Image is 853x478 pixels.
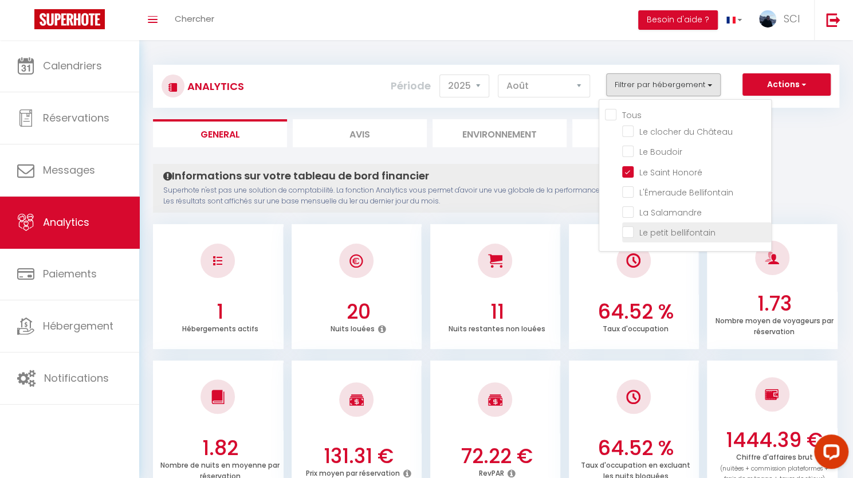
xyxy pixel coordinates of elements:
p: RevPAR [479,466,504,478]
button: Filtrer par hébergement [606,73,721,96]
h3: 64.52 % [575,300,696,324]
h3: 1.73 [714,292,835,316]
span: Chercher [175,13,214,25]
img: NO IMAGE [626,390,640,404]
span: Analytics [43,215,89,229]
li: Environnement [433,119,567,147]
iframe: LiveChat chat widget [805,430,853,478]
h3: 1 [159,300,280,324]
li: General [153,119,287,147]
li: Avis [293,119,427,147]
p: Superhote n'est pas une solution de comptabilité. La fonction Analytics vous permet d'avoir une v... [163,185,698,207]
span: La Salamandre [639,207,702,218]
h3: 131.31 € [298,444,419,468]
h4: Informations sur votre tableau de bord financier [163,170,698,182]
img: NO IMAGE [765,387,779,401]
li: Marché [572,119,706,147]
span: SCI [784,11,800,26]
p: Prix moyen par réservation [306,466,400,478]
h3: 20 [298,300,419,324]
span: Messages [43,163,95,177]
button: Besoin d'aide ? [638,10,718,30]
h3: 11 [437,300,557,324]
p: Nuits louées [331,322,375,334]
span: Le Saint Honoré [639,167,702,178]
span: Hébergement [43,319,113,333]
span: Notifications [44,371,109,385]
h3: 64.52 % [575,436,696,460]
h3: 72.22 € [437,444,557,468]
p: Hébergements actifs [182,322,258,334]
p: Nombre moyen de voyageurs par réservation [715,314,833,336]
h3: Analytics [184,73,244,99]
label: Période [391,73,431,99]
p: Nuits restantes non louées [449,322,545,334]
span: L'Émeraude Bellifontain [639,187,733,198]
img: logout [826,13,840,27]
h3: 1.82 [159,436,280,460]
button: Actions [742,73,831,96]
img: Super Booking [34,9,105,29]
span: Réservations [43,111,109,125]
h3: 1444.39 € [714,428,835,452]
img: NO IMAGE [213,256,222,265]
span: Paiements [43,267,97,281]
p: Taux d'occupation [603,322,669,334]
span: Calendriers [43,58,102,73]
img: ... [759,10,776,28]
